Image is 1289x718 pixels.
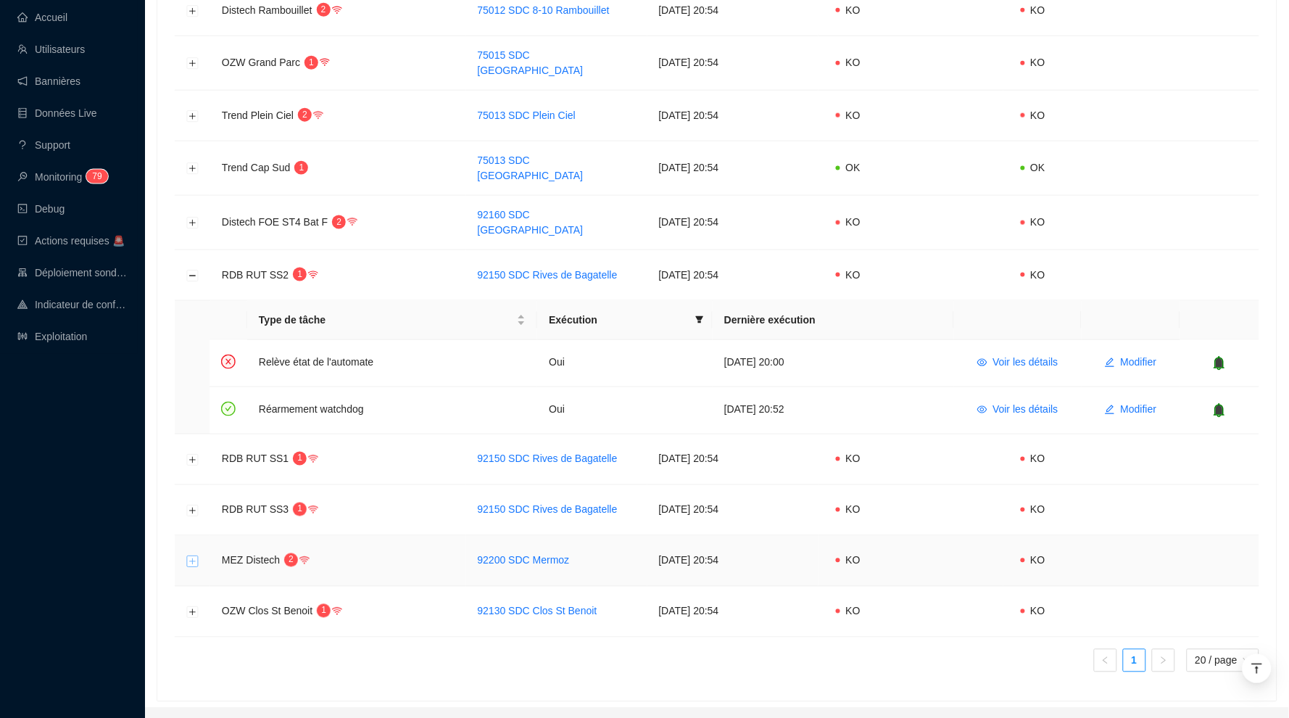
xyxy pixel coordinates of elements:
[317,3,331,17] sup: 2
[309,57,314,67] span: 1
[187,110,199,122] button: Développer la ligne
[478,49,584,76] a: 75015 SDC [GEOGRAPHIC_DATA]
[284,553,298,567] sup: 2
[92,171,97,181] span: 7
[1031,504,1045,516] span: KO
[222,504,289,516] span: RDB RUT SS3
[187,163,199,175] button: Développer la ligne
[478,209,584,236] a: 92160 SDC [GEOGRAPHIC_DATA]
[317,604,331,618] sup: 1
[1212,356,1227,371] span: bell
[222,110,294,121] span: Trend Plein Ciel
[187,270,199,281] button: Réduire la ligne
[222,4,312,16] span: Distech Rambouillet
[478,453,618,465] a: 92150 SDC Rives de Bagatelle
[304,56,318,70] sup: 1
[846,504,861,516] span: KO
[247,387,537,434] td: Réarmement watchdog
[222,555,280,566] span: MEZ Distech
[313,110,323,120] span: wifi
[549,404,565,416] span: Oui
[321,606,326,616] span: 1
[478,4,610,16] a: 75012 SDC 8-10 Rambouillet
[187,218,199,229] button: Développer la ligne
[187,606,199,618] button: Développer la ligne
[478,154,584,181] a: 75013 SDC [GEOGRAPHIC_DATA]
[1031,555,1045,566] span: KO
[1195,650,1251,672] span: 20 / page
[478,110,576,121] a: 75013 SDC Plein Ciel
[187,454,199,466] button: Développer la ligne
[478,555,570,566] a: 92200 SDC Mermoz
[846,555,861,566] span: KO
[1105,405,1115,415] span: edit
[846,216,861,228] span: KO
[17,331,87,342] a: slidersExploitation
[549,313,689,328] span: Exécution
[222,606,312,617] span: OZW Clos St Benoit
[187,505,199,516] button: Développer la ligne
[320,57,330,67] span: wifi
[17,267,128,278] a: clusterDéploiement sondes
[17,299,128,310] a: heat-mapIndicateur de confort
[647,485,818,536] td: [DATE] 20:54
[478,606,597,617] a: 92130 SDC Clos St Benoit
[478,269,618,281] a: 92150 SDC Rives de Bagatelle
[695,315,704,324] span: filter
[221,402,236,416] span: check-circle
[222,162,290,173] span: Trend Cap Sud
[17,12,67,23] a: homeAccueil
[321,4,326,15] span: 2
[1123,649,1146,672] li: 1
[259,313,514,328] span: Type de tâche
[647,250,818,301] td: [DATE] 20:54
[977,358,987,368] span: eye
[247,340,537,387] td: Relève état de l'automate
[332,606,342,616] span: wifi
[35,235,125,247] span: Actions requises 🚨
[1031,606,1045,617] span: KO
[713,387,953,434] td: [DATE] 20:52
[977,405,987,415] span: eye
[1031,216,1045,228] span: KO
[993,403,1058,418] span: Voir les détails
[1093,399,1169,422] button: Modifier
[86,170,107,183] sup: 79
[1094,649,1117,672] button: left
[993,355,1058,371] span: Voir les détails
[846,110,861,121] span: KO
[222,216,328,228] span: Distech FOE ST4 Bat F
[1031,57,1045,68] span: KO
[1187,649,1259,672] div: taille de la page
[308,505,318,515] span: wifi
[221,355,236,369] span: close-circle
[294,161,308,175] sup: 1
[17,139,70,151] a: questionSupport
[332,5,342,15] span: wifi
[846,606,861,617] span: KO
[966,399,1070,422] button: Voir les détails
[293,452,307,466] sup: 1
[17,75,80,87] a: notificationBannières
[647,196,818,250] td: [DATE] 20:54
[222,57,300,68] span: OZW Grand Parc
[289,555,294,565] span: 2
[1212,403,1227,418] span: bell
[17,171,104,183] a: monitorMonitoring79
[846,57,861,68] span: KO
[1251,662,1264,675] span: vertical-align-top
[1031,453,1045,465] span: KO
[1031,162,1045,173] span: OK
[647,141,818,196] td: [DATE] 20:54
[647,36,818,91] td: [DATE] 20:54
[647,91,818,141] td: [DATE] 20:54
[298,108,312,122] sup: 2
[297,453,302,463] span: 1
[17,236,28,246] span: check-square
